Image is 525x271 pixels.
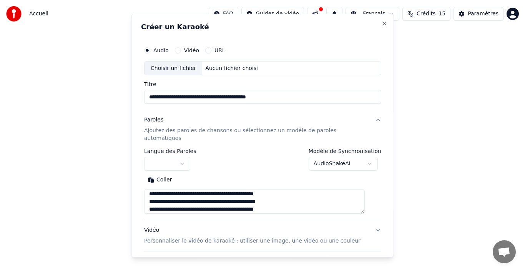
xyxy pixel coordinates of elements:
[145,61,202,75] div: Choisir un fichier
[144,116,163,124] div: Paroles
[144,148,381,220] div: ParolesAjoutez des paroles de chansons ou sélectionnez un modèle de paroles automatiques
[144,220,381,251] button: VidéoPersonnaliser le vidéo de karaoké : utiliser une image, une vidéo ou une couleur
[214,47,225,53] label: URL
[144,148,196,154] label: Langue des Paroles
[202,64,261,72] div: Aucun fichier choisi
[144,127,369,142] p: Ajoutez des paroles de chansons ou sélectionnez un modèle de paroles automatiques
[308,148,381,154] label: Modèle de Synchronisation
[153,47,169,53] label: Audio
[144,110,381,148] button: ParolesAjoutez des paroles de chansons ou sélectionnez un modèle de paroles automatiques
[144,174,176,186] button: Coller
[144,81,381,87] label: Titre
[144,237,361,245] p: Personnaliser le vidéo de karaoké : utiliser une image, une vidéo ou une couleur
[144,226,361,245] div: Vidéo
[141,23,384,30] h2: Créer un Karaoké
[184,47,199,53] label: Vidéo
